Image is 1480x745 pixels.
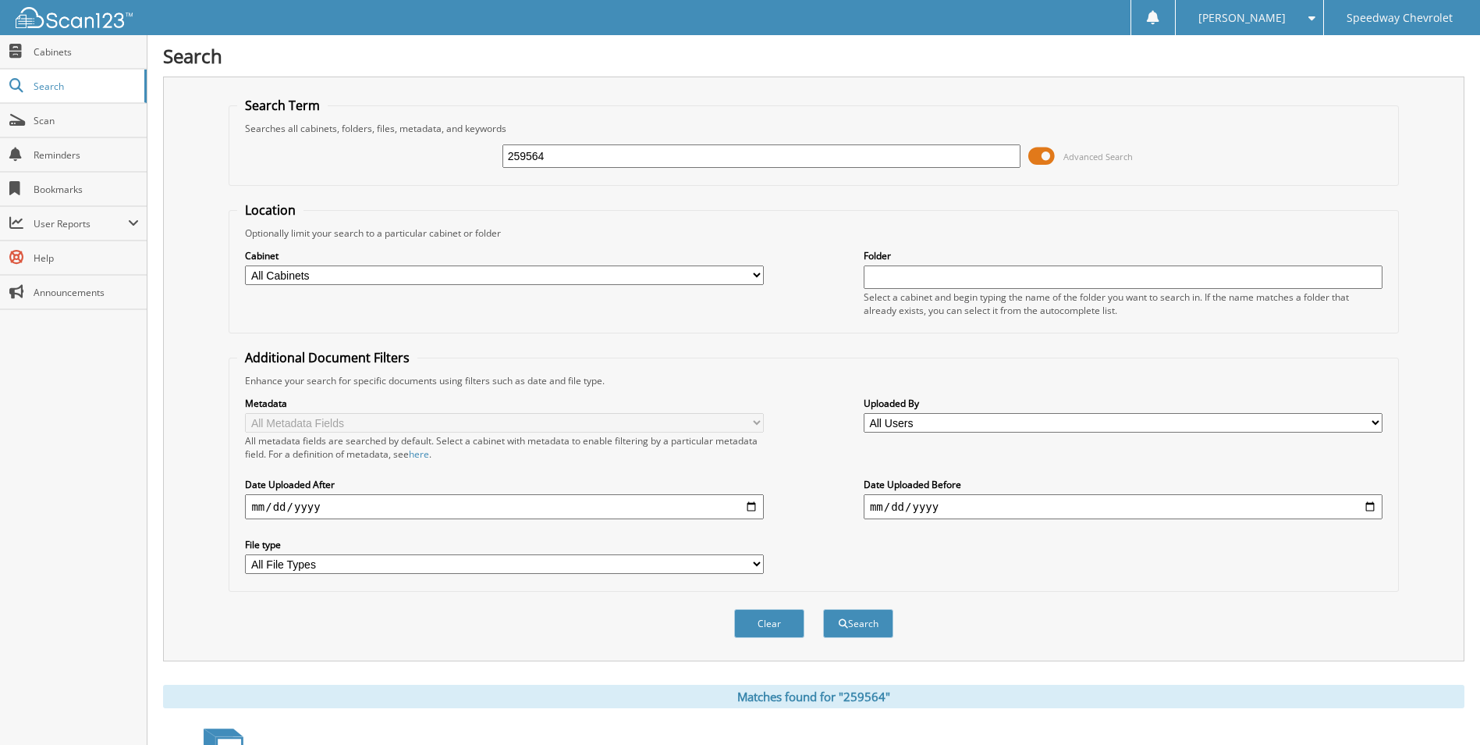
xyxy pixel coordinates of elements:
div: Optionally limit your search to a particular cabinet or folder [237,226,1389,240]
a: here [409,447,429,461]
div: Select a cabinet and begin typing the name of the folder you want to search in. If the name match... [864,291,1382,317]
label: Date Uploaded Before [864,478,1382,491]
span: Reminders [34,148,139,162]
div: Searches all cabinets, folders, files, metadata, and keywords [237,122,1389,135]
div: Enhance your search for specific documents using filters such as date and file type. [237,374,1389,387]
h1: Search [163,43,1464,69]
label: Folder [864,249,1382,262]
label: Cabinet [245,249,764,262]
button: Search [823,609,893,638]
span: [PERSON_NAME] [1198,13,1286,23]
span: Speedway Chevrolet [1347,13,1453,23]
span: Cabinets [34,45,139,59]
img: scan123-logo-white.svg [16,7,133,28]
div: Matches found for "259564" [163,685,1464,708]
span: Bookmarks [34,183,139,196]
label: Date Uploaded After [245,478,764,491]
div: All metadata fields are searched by default. Select a cabinet with metadata to enable filtering b... [245,434,764,461]
span: Search [34,80,137,93]
legend: Search Term [237,97,328,114]
button: Clear [734,609,804,638]
span: Announcements [34,286,139,299]
input: start [245,494,764,519]
span: User Reports [34,217,128,230]
legend: Additional Document Filters [237,349,417,366]
span: Scan [34,114,139,127]
input: end [864,494,1382,519]
label: File type [245,538,764,551]
label: Uploaded By [864,397,1382,410]
span: Advanced Search [1063,151,1133,162]
span: Help [34,251,139,265]
legend: Location [237,201,303,219]
label: Metadata [245,397,764,410]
